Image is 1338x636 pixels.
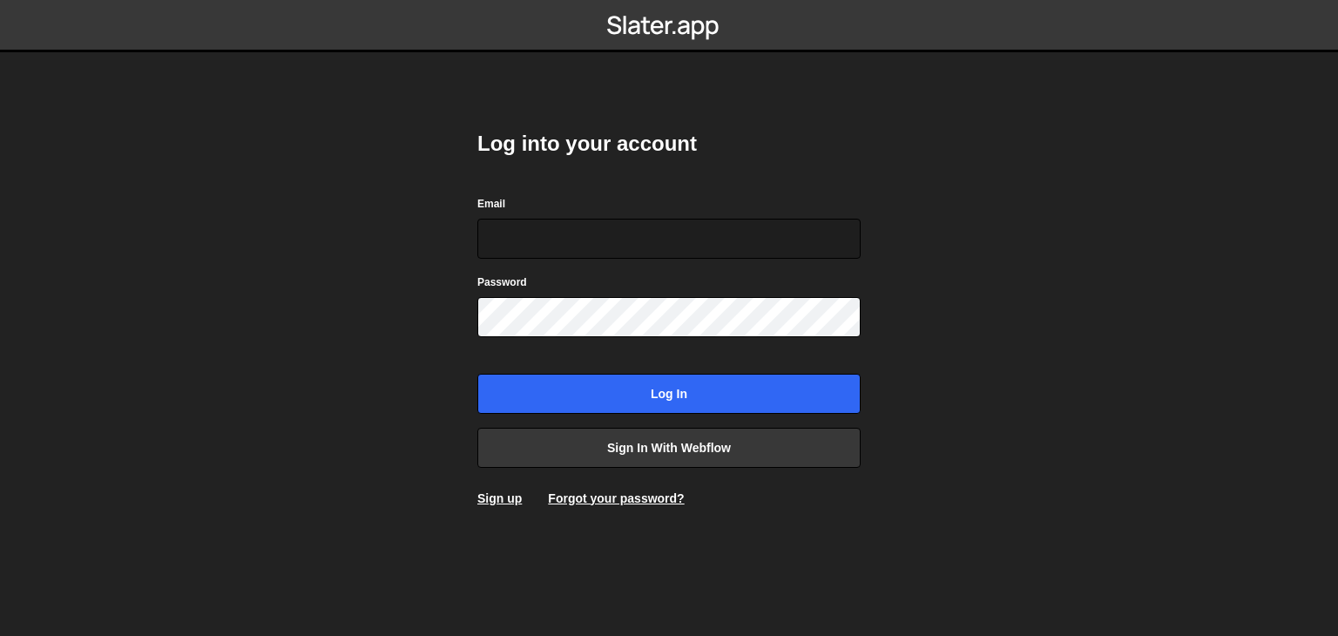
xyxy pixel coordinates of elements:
h2: Log into your account [477,130,861,158]
a: Sign up [477,491,522,505]
a: Forgot your password? [548,491,684,505]
input: Log in [477,374,861,414]
a: Sign in with Webflow [477,428,861,468]
label: Email [477,195,505,213]
label: Password [477,274,527,291]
